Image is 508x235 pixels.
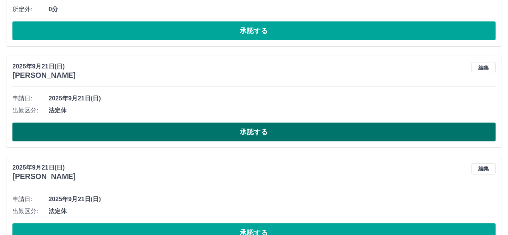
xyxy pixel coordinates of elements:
span: 申請日: [12,195,49,204]
button: 承認する [12,123,496,141]
h3: [PERSON_NAME] [12,172,76,181]
span: 法定休 [49,106,496,115]
span: 2025年9月21日(日) [49,195,496,204]
h3: [PERSON_NAME] [12,71,76,80]
span: 出勤区分: [12,106,49,115]
span: 所定外: [12,5,49,14]
span: 0分 [49,5,496,14]
span: 2025年9月21日(日) [49,94,496,103]
button: 編集 [471,62,496,73]
p: 2025年9月21日(日) [12,62,76,71]
button: 編集 [471,163,496,174]
button: 承認する [12,21,496,40]
span: 出勤区分: [12,207,49,216]
span: 申請日: [12,94,49,103]
span: 法定休 [49,207,496,216]
p: 2025年9月21日(日) [12,163,76,172]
